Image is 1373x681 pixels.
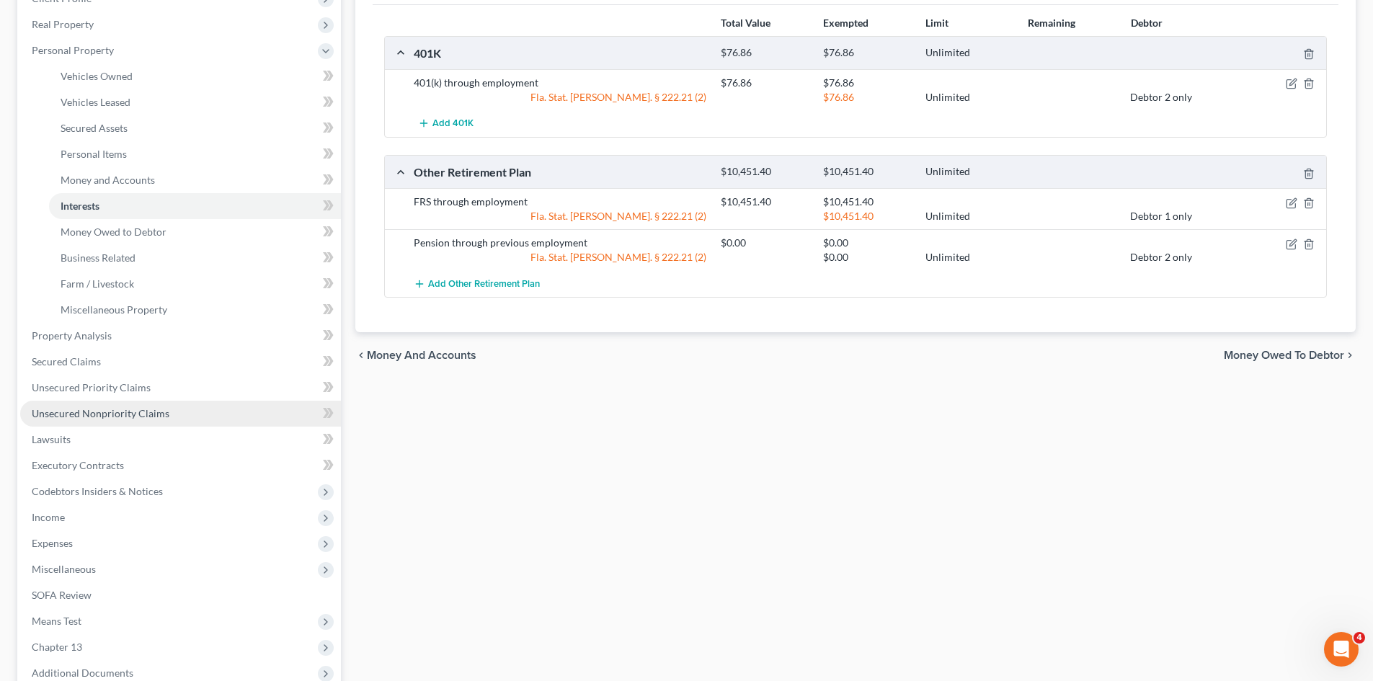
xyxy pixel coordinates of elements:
[355,350,476,361] button: chevron_left Money and Accounts
[918,165,1021,179] div: Unlimited
[49,167,341,193] a: Money and Accounts
[49,271,341,297] a: Farm / Livestock
[816,76,918,90] div: $76.86
[32,563,96,575] span: Miscellaneous
[32,511,65,523] span: Income
[714,76,816,90] div: $76.86
[32,615,81,627] span: Means Test
[714,195,816,209] div: $10,451.40
[61,148,127,160] span: Personal Items
[1131,17,1163,29] strong: Debtor
[49,219,341,245] a: Money Owed to Debtor
[406,250,714,264] div: Fla. Stat. [PERSON_NAME]. § 222.21 (2)
[1344,350,1356,361] i: chevron_right
[1224,350,1356,361] button: Money Owed to Debtor chevron_right
[816,236,918,250] div: $0.00
[32,667,133,679] span: Additional Documents
[61,96,130,108] span: Vehicles Leased
[1028,17,1075,29] strong: Remaining
[406,195,714,209] div: FRS through employment
[61,174,155,186] span: Money and Accounts
[414,270,540,297] button: Add Other Retirement Plan
[918,90,1021,104] div: Unlimited
[925,17,948,29] strong: Limit
[714,236,816,250] div: $0.00
[823,17,868,29] strong: Exempted
[20,427,341,453] a: Lawsuits
[49,115,341,141] a: Secured Assets
[61,277,134,290] span: Farm / Livestock
[428,278,540,290] span: Add Other Retirement Plan
[406,164,714,179] div: Other Retirement Plan
[816,250,918,264] div: $0.00
[49,245,341,271] a: Business Related
[20,401,341,427] a: Unsecured Nonpriority Claims
[406,209,714,223] div: Fla. Stat. [PERSON_NAME]. § 222.21 (2)
[20,582,341,608] a: SOFA Review
[32,485,163,497] span: Codebtors Insiders & Notices
[406,236,714,250] div: Pension through previous employment
[32,641,82,653] span: Chapter 13
[49,89,341,115] a: Vehicles Leased
[61,122,128,134] span: Secured Assets
[406,76,714,90] div: 401(k) through employment
[1123,90,1225,104] div: Debtor 2 only
[816,195,918,209] div: $10,451.40
[32,407,169,419] span: Unsecured Nonpriority Claims
[20,323,341,349] a: Property Analysis
[816,90,918,104] div: $76.86
[61,226,166,238] span: Money Owed to Debtor
[367,350,476,361] span: Money and Accounts
[32,18,94,30] span: Real Property
[1123,209,1225,223] div: Debtor 1 only
[721,17,770,29] strong: Total Value
[816,165,918,179] div: $10,451.40
[61,70,133,82] span: Vehicles Owned
[49,297,341,323] a: Miscellaneous Property
[816,209,918,223] div: $10,451.40
[714,165,816,179] div: $10,451.40
[32,381,151,393] span: Unsecured Priority Claims
[714,46,816,60] div: $76.86
[406,90,714,104] div: Fla. Stat. [PERSON_NAME]. § 222.21 (2)
[61,303,167,316] span: Miscellaneous Property
[32,355,101,368] span: Secured Claims
[414,110,477,137] button: Add 401K
[49,193,341,219] a: Interests
[61,200,99,212] span: Interests
[432,118,474,130] span: Add 401K
[918,46,1021,60] div: Unlimited
[816,46,918,60] div: $76.86
[32,44,114,56] span: Personal Property
[1354,632,1365,644] span: 4
[918,209,1021,223] div: Unlimited
[32,433,71,445] span: Lawsuits
[49,63,341,89] a: Vehicles Owned
[1324,632,1359,667] iframe: Intercom live chat
[20,349,341,375] a: Secured Claims
[1123,250,1225,264] div: Debtor 2 only
[355,350,367,361] i: chevron_left
[406,45,714,61] div: 401K
[1224,350,1344,361] span: Money Owed to Debtor
[49,141,341,167] a: Personal Items
[20,453,341,479] a: Executory Contracts
[32,537,73,549] span: Expenses
[20,375,341,401] a: Unsecured Priority Claims
[61,252,135,264] span: Business Related
[32,459,124,471] span: Executory Contracts
[32,329,112,342] span: Property Analysis
[32,589,92,601] span: SOFA Review
[918,250,1021,264] div: Unlimited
